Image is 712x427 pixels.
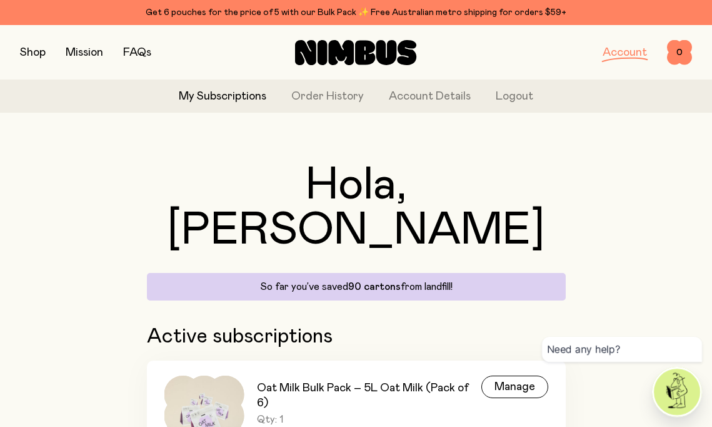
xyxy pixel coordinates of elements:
[147,163,566,253] h1: Hola, [PERSON_NAME]
[481,376,548,398] div: Manage
[66,47,103,58] a: Mission
[654,369,700,415] img: agent
[542,337,702,362] div: Need any help?
[348,282,401,292] span: 90 cartons
[123,47,151,58] a: FAQs
[179,88,266,105] a: My Subscriptions
[667,40,692,65] button: 0
[603,47,647,58] a: Account
[257,381,481,411] h3: Oat Milk Bulk Pack – 5L Oat Milk (Pack of 6)
[291,88,364,105] a: Order History
[496,88,533,105] button: Logout
[389,88,471,105] a: Account Details
[154,280,558,293] p: So far you’ve saved from landfill!
[147,326,566,348] h2: Active subscriptions
[257,413,481,426] span: Qty: 1
[20,5,692,20] div: Get 6 pouches for the price of 5 with our Bulk Pack ✨ Free Australian metro shipping for orders $59+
